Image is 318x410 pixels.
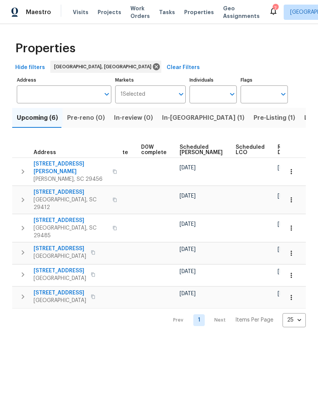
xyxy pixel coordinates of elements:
[34,275,86,282] span: [GEOGRAPHIC_DATA]
[34,289,86,297] span: [STREET_ADDRESS]
[114,113,153,123] span: In-review (0)
[278,247,294,252] span: [DATE]
[34,160,108,175] span: [STREET_ADDRESS][PERSON_NAME]
[15,63,45,72] span: Hide filters
[278,193,294,199] span: [DATE]
[236,145,265,155] span: Scheduled LCO
[190,78,237,82] label: Individuals
[180,145,223,155] span: Scheduled [PERSON_NAME]
[278,145,294,155] span: Ready Date
[17,78,111,82] label: Address
[115,78,186,82] label: Markets
[34,267,86,275] span: [STREET_ADDRESS]
[34,297,86,304] span: [GEOGRAPHIC_DATA]
[34,245,86,252] span: [STREET_ADDRESS]
[167,63,200,72] span: Clear Filters
[164,61,203,75] button: Clear Filters
[180,193,196,199] span: [DATE]
[278,269,294,274] span: [DATE]
[54,63,154,71] span: [GEOGRAPHIC_DATA], [GEOGRAPHIC_DATA]
[98,8,121,16] span: Projects
[34,150,56,155] span: Address
[34,175,108,183] span: [PERSON_NAME], SC 29456
[159,10,175,15] span: Tasks
[73,8,88,16] span: Visits
[193,314,205,326] a: Goto page 1
[278,89,289,100] button: Open
[67,113,105,123] span: Pre-reno (0)
[180,222,196,227] span: [DATE]
[12,61,48,75] button: Hide filters
[34,217,108,224] span: [STREET_ADDRESS]
[50,61,161,73] div: [GEOGRAPHIC_DATA], [GEOGRAPHIC_DATA]
[241,78,288,82] label: Flags
[162,113,244,123] span: In-[GEOGRAPHIC_DATA] (1)
[278,291,294,296] span: [DATE]
[141,145,167,155] span: D0W complete
[180,247,196,252] span: [DATE]
[180,269,196,274] span: [DATE]
[34,252,86,260] span: [GEOGRAPHIC_DATA]
[180,291,196,296] span: [DATE]
[120,91,145,98] span: 1 Selected
[227,89,238,100] button: Open
[235,316,273,324] p: Items Per Page
[254,113,295,123] span: Pre-Listing (1)
[180,165,196,170] span: [DATE]
[26,8,51,16] span: Maestro
[34,224,108,240] span: [GEOGRAPHIC_DATA], SC 29485
[101,89,112,100] button: Open
[176,89,186,100] button: Open
[273,5,278,12] div: 7
[34,188,108,196] span: [STREET_ADDRESS]
[15,45,75,52] span: Properties
[278,222,294,227] span: [DATE]
[34,196,108,211] span: [GEOGRAPHIC_DATA], SC 29412
[223,5,260,20] span: Geo Assignments
[166,313,306,327] nav: Pagination Navigation
[278,165,294,170] span: [DATE]
[283,310,306,330] div: 25
[184,8,214,16] span: Properties
[17,113,58,123] span: Upcoming (6)
[130,5,150,20] span: Work Orders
